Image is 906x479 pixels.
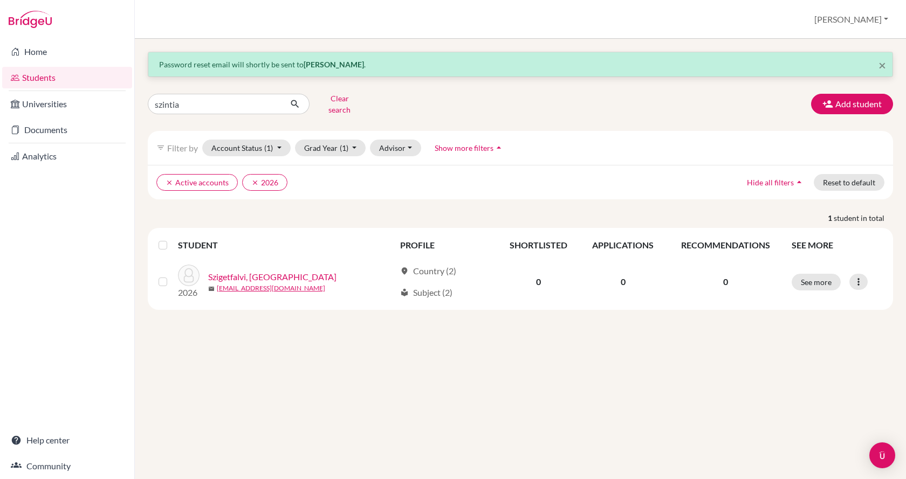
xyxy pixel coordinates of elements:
button: Clear search [310,90,369,118]
a: Home [2,41,132,63]
strong: [PERSON_NAME] [304,60,364,69]
span: × [878,57,886,73]
i: arrow_drop_up [493,142,504,153]
span: Show more filters [435,143,493,152]
th: APPLICATIONS [580,232,667,258]
p: 2026 [178,286,200,299]
div: Subject (2) [400,286,452,299]
span: student in total [834,212,893,224]
a: Community [2,455,132,477]
button: See more [792,274,841,290]
th: STUDENT [178,232,394,258]
a: [EMAIL_ADDRESS][DOMAIN_NAME] [217,283,325,293]
span: mail [208,286,215,292]
a: Analytics [2,145,132,167]
span: Hide all filters [747,178,794,187]
p: 0 [673,275,779,288]
a: Students [2,67,132,88]
button: Grad Year(1) [295,140,366,156]
button: Close [878,59,886,72]
strong: 1 [828,212,834,224]
button: Reset to default [814,174,884,191]
button: Add student [811,94,893,114]
i: filter_list [156,143,165,152]
a: Help center [2,429,132,451]
th: SEE MORE [785,232,889,258]
img: Bridge-U [9,11,52,28]
img: Szigetfalvi, Szintia [178,265,200,286]
i: clear [251,179,259,186]
p: Password reset email will shortly be sent to . [159,59,882,70]
a: Szigetfalvi, [GEOGRAPHIC_DATA] [208,270,337,283]
button: Hide all filtersarrow_drop_up [738,174,814,191]
button: Advisor [370,140,421,156]
td: 0 [497,258,580,306]
button: Show more filtersarrow_drop_up [425,140,513,156]
th: RECOMMENDATIONS [667,232,785,258]
button: Account Status(1) [202,140,291,156]
span: (1) [340,143,348,152]
input: Find student by name... [148,94,282,114]
a: Universities [2,93,132,115]
button: [PERSON_NAME] [809,9,893,30]
span: location_on [400,267,409,275]
div: Country (2) [400,265,456,277]
i: clear [166,179,173,186]
td: 0 [580,258,667,306]
span: Filter by [167,143,198,153]
button: clearActive accounts [156,174,238,191]
th: SHORTLISTED [497,232,580,258]
i: arrow_drop_up [794,177,805,188]
div: Open Intercom Messenger [869,442,895,468]
span: (1) [264,143,273,152]
th: PROFILE [394,232,497,258]
span: local_library [400,288,409,297]
a: Documents [2,119,132,141]
button: clear2026 [242,174,287,191]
